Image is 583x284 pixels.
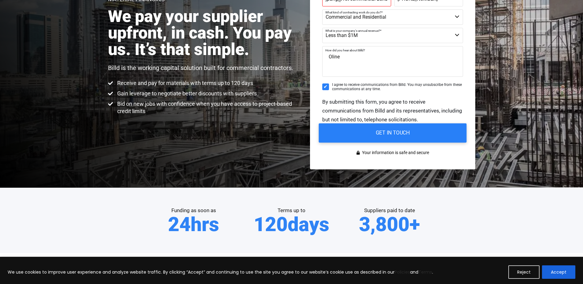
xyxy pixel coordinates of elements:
span: 3,800 [359,215,409,234]
span: Gain leverage to negotiate better discounts with suppliers [116,90,257,97]
span: days [288,215,338,234]
input: I agree to receive communications from Billd. You may unsubscribe from these communications at an... [322,83,329,90]
button: Accept [542,265,575,279]
span: Bid on new jobs with confidence when you have access to project-based credit limits [116,100,298,115]
button: Reject [508,265,540,279]
h2: We pay your supplier upfront, in cash. You pay us. It’s that simple. [108,8,298,58]
span: hrs [191,215,240,234]
input: GET IN TOUCH [319,124,466,143]
span: Suppliers paid to date [364,207,415,213]
p: Billd is the working capital solution built for commercial contractors. [108,64,293,72]
textarea: Oline [322,46,463,77]
span: + [409,215,435,234]
span: Receive and pay for materials with terms up to 120 days [116,79,253,87]
span: Funding as soon as [171,207,216,213]
a: Policies [394,269,410,275]
span: How did you hear about Billd? [325,49,365,52]
a: Terms [418,269,432,275]
span: Terms up to [278,207,305,213]
span: 120 [254,215,288,234]
span: 24 [168,215,191,234]
span: Your information is safe and secure [361,148,429,157]
span: I agree to receive communications from Billd. You may unsubscribe from these communications at an... [332,83,463,91]
p: We use cookies to improve user experience and analyze website traffic. By clicking “Accept” and c... [8,268,433,276]
span: By submitting this form, you agree to receive communications from Billd and its representatives, ... [322,99,462,123]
